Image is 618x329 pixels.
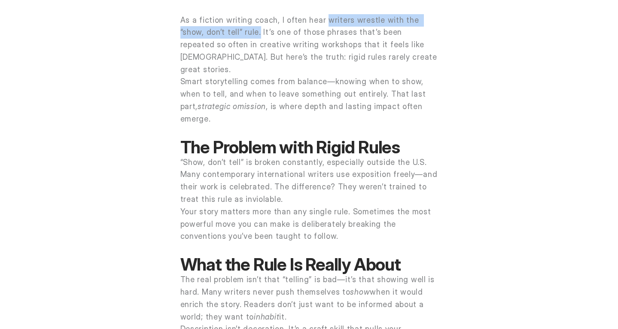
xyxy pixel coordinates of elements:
[350,287,370,296] em: show
[180,156,438,206] p: “Show, don’t tell” is broken constantly, especially outside the U.S. Many contemporary internatio...
[180,137,400,158] strong: The Problem with Rigid Rules
[198,102,266,111] em: strategic omission
[180,254,401,275] strong: What the Rule Is Really About
[254,312,279,321] em: inhabit
[180,76,438,125] p: Smart storytelling comes from balance—knowing when to show, when to tell, and when to leave somet...
[180,206,438,243] p: Your story matters more than any single rule. Sometimes the most powerful move you can make is de...
[180,14,438,76] p: As a fiction writing coach, I often hear writers wrestle with the “show, don’t tell” rule. It’s o...
[180,274,438,323] p: The real problem isn’t that “telling” is bad—it’s that showing well is hard. Many writers never p...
